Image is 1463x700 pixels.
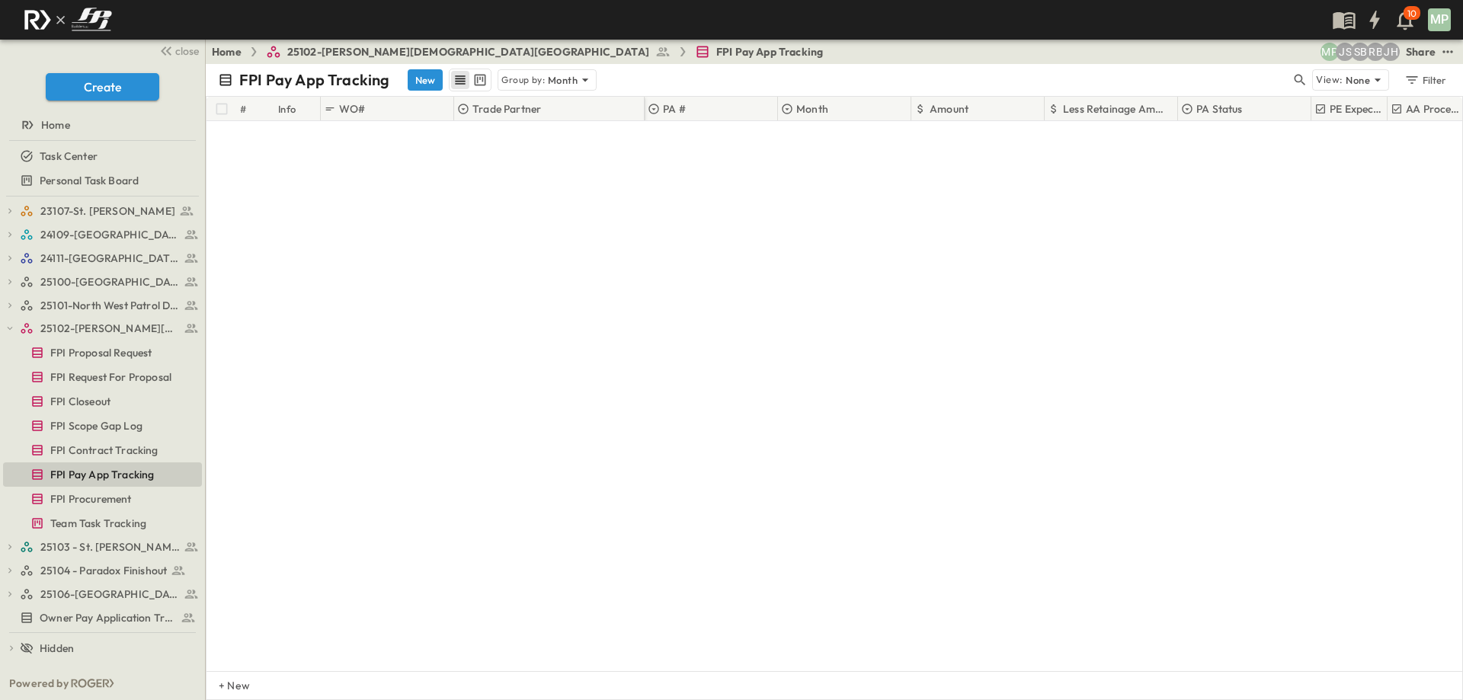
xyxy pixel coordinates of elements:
[548,72,578,88] p: Month
[46,73,159,101] button: Create
[451,71,469,89] button: row view
[40,227,180,242] span: 24109-St. Teresa of Calcutta Parish Hall
[50,491,132,507] span: FPI Procurement
[3,316,202,340] div: 25102-Christ The Redeemer Anglican Churchtest
[695,44,823,59] a: FPI Pay App Tracking
[153,40,202,61] button: close
[3,439,199,461] a: FPI Contract Tracking
[212,44,832,59] nav: breadcrumbs
[3,535,202,559] div: 25103 - St. [PERSON_NAME] Phase 2test
[3,145,199,167] a: Task Center
[3,414,202,438] div: FPI Scope Gap Logtest
[20,248,199,269] a: 24111-[GEOGRAPHIC_DATA]
[3,246,202,270] div: 24111-[GEOGRAPHIC_DATA]test
[20,536,199,558] a: 25103 - St. [PERSON_NAME] Phase 2
[3,270,202,294] div: 25100-Vanguard Prep Schooltest
[40,251,180,266] span: 24111-[GEOGRAPHIC_DATA]
[930,101,968,117] p: Amount
[239,69,389,91] p: FPI Pay App Tracking
[20,224,199,245] a: 24109-St. Teresa of Calcutta Parish Hall
[40,641,74,656] span: Hidden
[40,321,180,336] span: 25102-Christ The Redeemer Anglican Church
[1404,72,1447,88] div: Filter
[1439,43,1457,61] button: test
[3,365,202,389] div: FPI Request For Proposaltest
[796,101,828,117] p: Month
[3,464,199,485] a: FPI Pay App Tracking
[1330,101,1385,117] p: PE Expecting
[50,516,146,531] span: Team Task Tracking
[3,391,199,412] a: FPI Closeout
[40,274,180,289] span: 25100-Vanguard Prep School
[240,88,246,130] div: #
[1196,101,1243,117] p: PA Status
[275,97,321,121] div: Info
[1063,101,1170,117] p: Less Retainage Amount
[3,389,202,414] div: FPI Closeouttest
[1428,8,1451,31] div: MP
[219,678,228,693] p: + New
[40,539,180,555] span: 25103 - St. [PERSON_NAME] Phase 2
[175,43,199,59] span: close
[3,170,199,191] a: Personal Task Board
[40,203,175,219] span: 23107-St. [PERSON_NAME]
[40,610,174,625] span: Owner Pay Application Tracking
[40,173,139,188] span: Personal Task Board
[3,342,199,363] a: FPI Proposal Request
[3,558,202,583] div: 25104 - Paradox Finishouttest
[40,149,98,164] span: Task Center
[501,72,545,88] p: Group by:
[20,318,199,339] a: 25102-Christ The Redeemer Anglican Church
[1321,43,1339,61] div: Monica Pruteanu (mpruteanu@fpibuilders.com)
[40,298,180,313] span: 25101-North West Patrol Division
[287,44,649,59] span: 25102-[PERSON_NAME][DEMOGRAPHIC_DATA][GEOGRAPHIC_DATA]
[212,44,242,59] a: Home
[1366,43,1385,61] div: Regina Barnett (rbarnett@fpibuilders.com)
[3,488,199,510] a: FPI Procurement
[3,199,202,223] div: 23107-St. [PERSON_NAME]test
[40,563,167,578] span: 25104 - Paradox Finishout
[266,44,671,59] a: 25102-[PERSON_NAME][DEMOGRAPHIC_DATA][GEOGRAPHIC_DATA]
[50,418,142,433] span: FPI Scope Gap Log
[20,560,199,581] a: 25104 - Paradox Finishout
[40,587,180,602] span: 25106-St. Andrews Parking Lot
[716,44,823,59] span: FPI Pay App Tracking
[3,487,202,511] div: FPI Procurementtest
[3,415,199,436] a: FPI Scope Gap Log
[20,583,199,605] a: 25106-St. Andrews Parking Lot
[3,607,199,628] a: Owner Pay Application Tracking
[20,295,199,316] a: 25101-North West Patrol Division
[1351,43,1369,61] div: Sterling Barnett (sterling@fpibuilders.com)
[278,88,296,130] div: Info
[1406,44,1436,59] div: Share
[663,101,686,117] p: PA #
[20,200,199,222] a: 23107-St. [PERSON_NAME]
[50,345,152,360] span: FPI Proposal Request
[449,69,491,91] div: table view
[50,443,158,458] span: FPI Contract Tracking
[1398,69,1451,91] button: Filter
[1406,101,1461,117] p: AA Processed
[50,394,110,409] span: FPI Closeout
[3,513,199,534] a: Team Task Tracking
[1381,43,1400,61] div: Jose Hurtado (jhurtado@fpibuilders.com)
[18,4,117,36] img: c8d7d1ed905e502e8f77bf7063faec64e13b34fdb1f2bdd94b0e311fc34f8000.png
[1426,7,1452,33] button: MP
[3,168,202,193] div: Personal Task Boardtest
[3,582,202,606] div: 25106-St. Andrews Parking Lottest
[3,462,202,487] div: FPI Pay App Trackingtest
[472,101,541,117] p: Trade Partner
[3,606,202,630] div: Owner Pay Application Trackingtest
[41,117,70,133] span: Home
[3,293,202,318] div: 25101-North West Patrol Divisiontest
[1407,8,1417,20] p: 10
[237,97,275,121] div: #
[3,511,202,535] div: Team Task Trackingtest
[339,101,366,117] p: WO#
[1316,72,1343,88] p: View:
[50,467,154,482] span: FPI Pay App Tracking
[3,340,202,365] div: FPI Proposal Requesttest
[3,114,199,136] a: Home
[1346,72,1370,88] p: None
[1336,43,1354,61] div: Jesse Sullivan (jsullivan@fpibuilders.com)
